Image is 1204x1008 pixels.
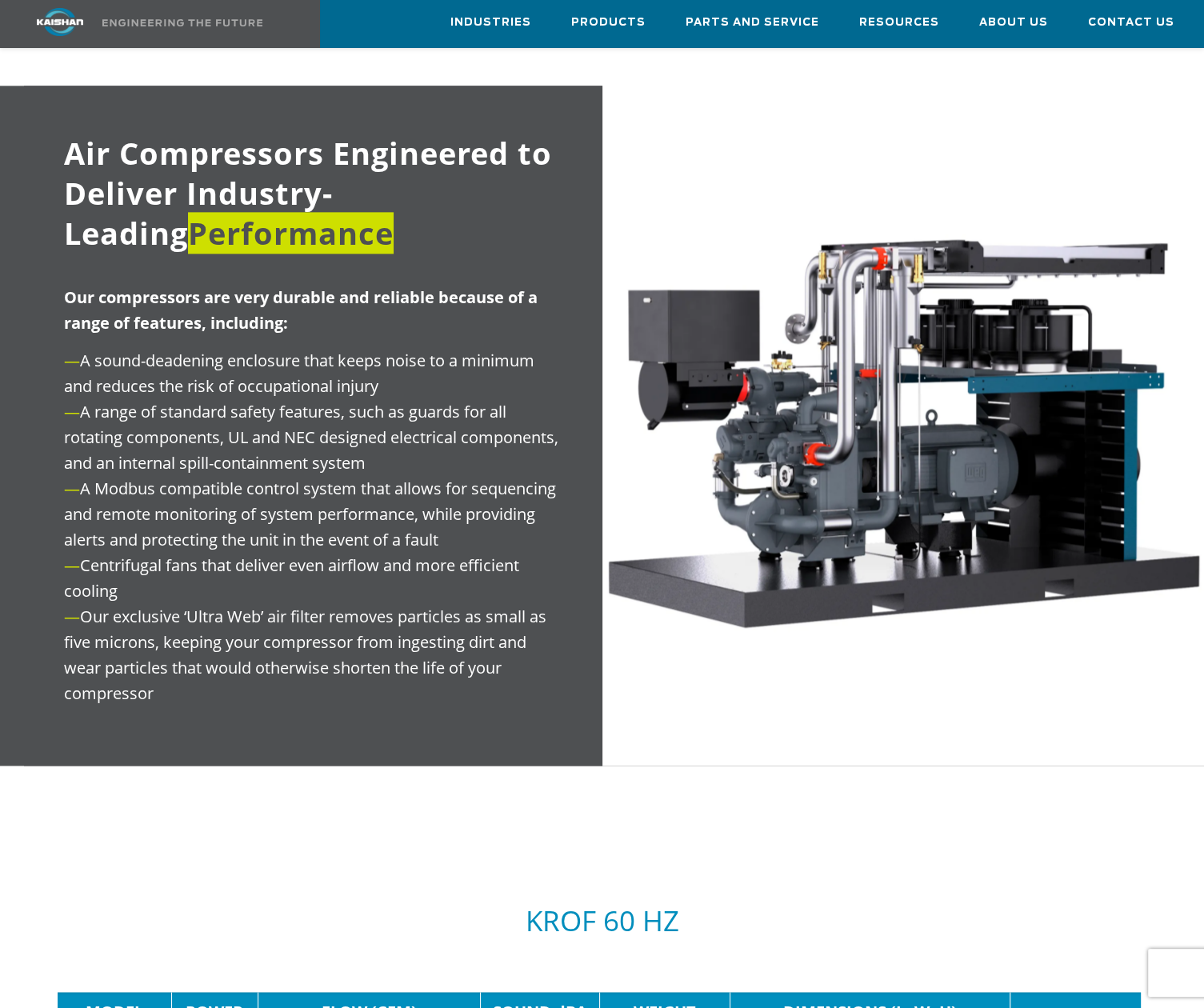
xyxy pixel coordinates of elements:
p: A sound-deadening enclosure that keeps noise to a minimum and reduces the risk of occupational in... [64,348,562,706]
img: Engineering the future [102,19,262,26]
span: — [64,606,80,627]
span: Resources [859,14,939,32]
a: Industries [450,1,531,44]
span: — [64,554,80,576]
span: Air Compressors Engineered to Deliver Industry-Leading [64,132,552,254]
span: Performance [188,212,394,254]
a: Parts and Service [686,1,819,44]
span: About Us [979,14,1048,32]
a: Products [571,1,646,44]
a: Contact Us [1088,1,1174,44]
span: Industries [450,14,531,32]
span: — [64,478,80,499]
a: Resources [859,1,939,44]
span: Parts and Service [686,14,819,32]
span: Our compressors are very durable and reliable because of a range of features, including: [64,286,538,334]
span: Products [571,14,646,32]
span: — [64,350,80,371]
h5: KROF 60 HZ [58,906,1146,936]
span: — [64,401,80,422]
span: Contact Us [1088,14,1174,32]
a: About Us [979,1,1048,44]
